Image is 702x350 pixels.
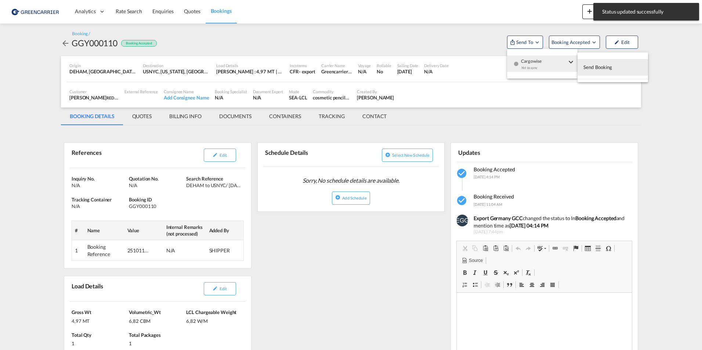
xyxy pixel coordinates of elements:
body: Editor, editor2 [7,7,168,15]
span: Send Booking [583,61,612,73]
span: Cargowise [521,55,567,62]
div: Yet to sync [521,62,567,77]
md-icon: icon-chevron-down [567,58,575,66]
span: Status updated successfully [600,8,692,15]
md-icon: icon-checkbox-blank-circle [514,61,519,66]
